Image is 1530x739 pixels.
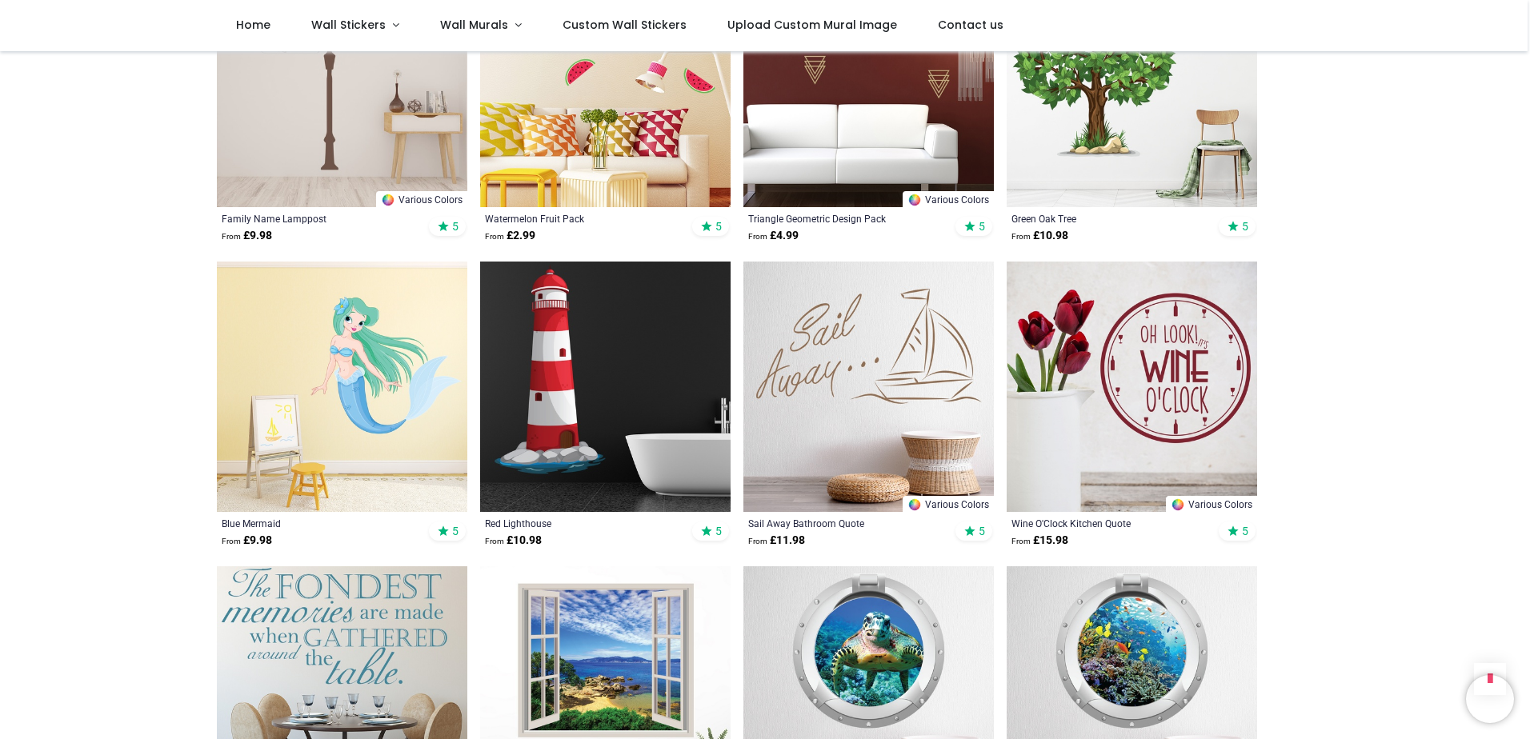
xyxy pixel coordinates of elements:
[748,537,767,545] span: From
[1466,675,1514,723] iframe: Brevo live chat
[222,517,415,529] a: Blue Mermaid
[480,262,731,512] img: Red Lighthouse Wall Sticker Wall Sticker
[1007,262,1257,512] img: Wine O'Clock Kitchen Quote Wall Sticker
[485,517,678,529] a: Red Lighthouse
[748,517,941,529] a: Sail Away Bathroom Quote
[236,17,270,33] span: Home
[743,262,994,512] img: Sail Away Bathroom Quote Wall Sticker
[485,533,542,549] strong: £ 10.98
[440,17,508,33] span: Wall Murals
[715,524,722,538] span: 5
[1242,524,1248,538] span: 5
[217,262,467,512] img: Blue Mermaid Wall Sticker
[938,17,1003,33] span: Contact us
[1011,533,1068,549] strong: £ 15.98
[222,228,272,244] strong: £ 9.98
[1011,228,1068,244] strong: £ 10.98
[907,497,922,512] img: Color Wheel
[748,533,805,549] strong: £ 11.98
[727,17,897,33] span: Upload Custom Mural Image
[485,212,678,225] a: Watermelon Fruit Pack
[376,191,467,207] a: Various Colors
[381,193,395,207] img: Color Wheel
[748,212,941,225] a: Triangle Geometric Design Pack
[485,537,504,545] span: From
[748,228,799,244] strong: £ 4.99
[222,537,241,545] span: From
[222,212,415,225] a: Family Name Lamppost
[222,533,272,549] strong: £ 9.98
[485,228,535,244] strong: £ 2.99
[1011,232,1031,241] span: From
[1011,212,1204,225] a: Green Oak Tree
[222,232,241,241] span: From
[748,232,767,241] span: From
[1166,496,1257,512] a: Various Colors
[907,193,922,207] img: Color Wheel
[903,191,994,207] a: Various Colors
[979,219,985,234] span: 5
[1171,497,1185,512] img: Color Wheel
[311,17,386,33] span: Wall Stickers
[903,496,994,512] a: Various Colors
[452,219,459,234] span: 5
[715,219,722,234] span: 5
[485,232,504,241] span: From
[979,524,985,538] span: 5
[452,524,459,538] span: 5
[563,17,687,33] span: Custom Wall Stickers
[1242,219,1248,234] span: 5
[1011,537,1031,545] span: From
[1011,517,1204,529] a: Wine O'Clock Kitchen Quote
